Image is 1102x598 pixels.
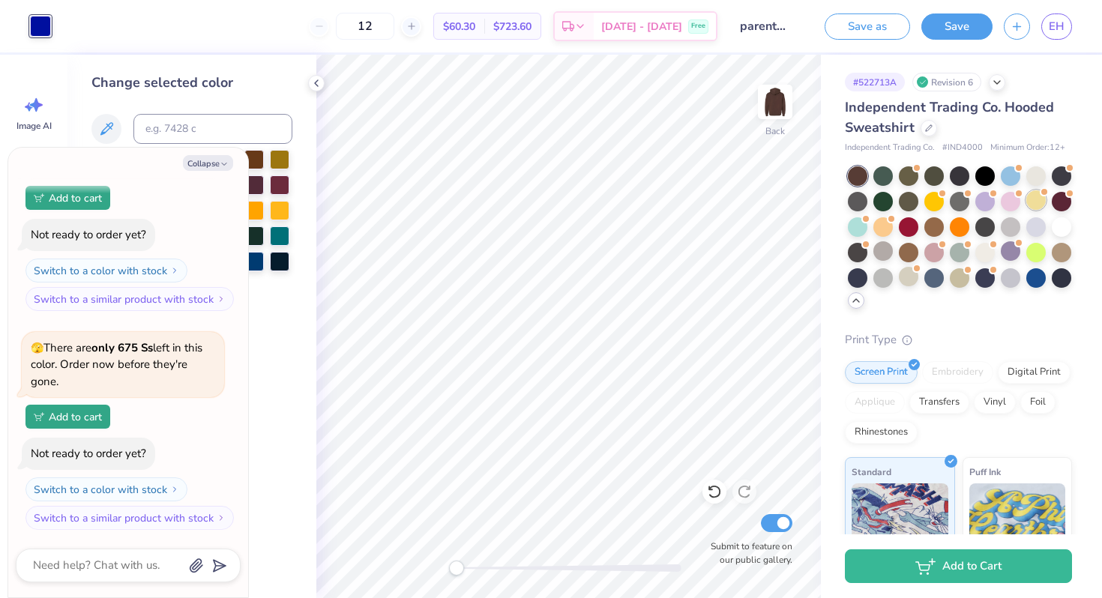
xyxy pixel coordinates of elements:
span: Puff Ink [969,464,1001,480]
div: Accessibility label [449,561,464,576]
img: Switch to a similar product with stock [217,295,226,303]
span: Independent Trading Co. Hooded Sweatshirt [845,98,1054,136]
div: Foil [1020,391,1056,414]
input: Untitled Design [729,11,802,41]
button: Switch to a similar product with stock [25,287,234,311]
div: Embroidery [922,361,993,384]
img: Switch to a color with stock [170,266,179,275]
div: Applique [845,391,905,414]
div: Revision 6 [912,73,981,91]
span: $60.30 [443,19,475,34]
input: e.g. 7428 c [133,114,292,144]
strong: only 675 Ss [91,340,153,355]
span: Independent Trading Co. [845,142,935,154]
button: Save [921,13,993,40]
span: $723.60 [493,19,532,34]
span: 🫣 [31,341,43,355]
span: Image AI [16,120,52,132]
div: Change selected color [91,73,292,93]
div: Back [765,124,785,138]
span: [DATE] - [DATE] [601,19,682,34]
span: There are left in this color. Order now before they're gone. [31,340,202,389]
img: Switch to a color with stock [170,485,179,494]
img: Back [760,87,790,117]
img: Standard [852,483,948,558]
img: Add to cart [34,193,44,202]
div: Vinyl [974,391,1016,414]
span: Standard [852,464,891,480]
label: Submit to feature on our public gallery. [702,540,792,567]
img: Switch to a similar product with stock [217,513,226,522]
div: Digital Print [998,361,1071,384]
button: Collapse [183,155,233,171]
button: Add to cart [25,186,110,210]
button: Save as [825,13,910,40]
span: # IND4000 [942,142,983,154]
img: Add to cart [34,412,44,421]
span: EH [1049,18,1065,35]
span: Free [691,21,705,31]
img: Puff Ink [969,483,1066,558]
div: Transfers [909,391,969,414]
div: Not ready to order yet? [31,227,146,242]
div: # 522713A [845,73,905,91]
div: Rhinestones [845,421,918,444]
a: EH [1041,13,1072,40]
div: Print Type [845,331,1072,348]
input: – – [336,13,394,40]
button: Switch to a color with stock [25,477,187,501]
span: Minimum Order: 12 + [990,142,1065,154]
div: Screen Print [845,361,918,384]
button: Switch to a color with stock [25,259,187,283]
button: Switch to a similar product with stock [25,506,234,530]
button: Add to cart [25,405,110,429]
button: Add to Cart [845,549,1072,583]
div: Not ready to order yet? [31,446,146,461]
